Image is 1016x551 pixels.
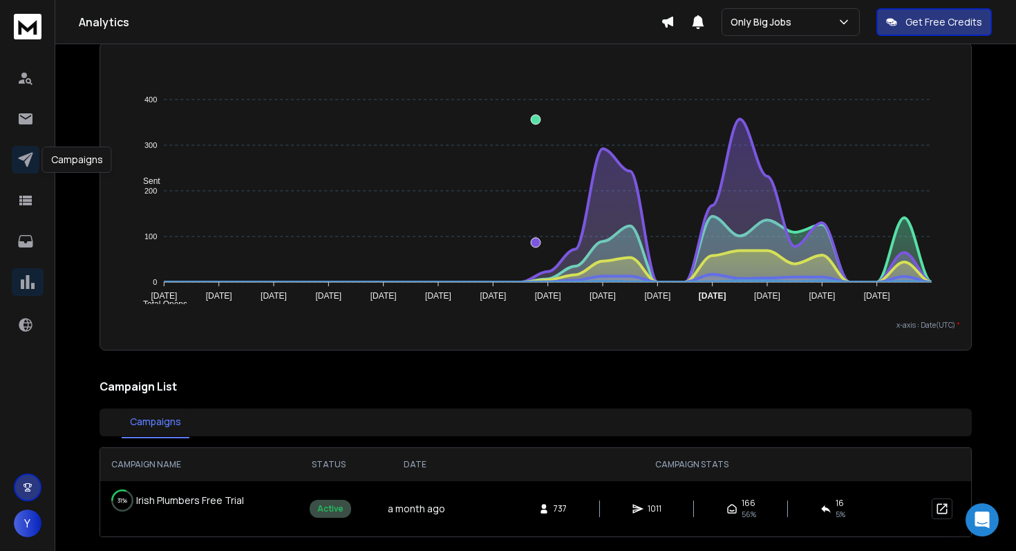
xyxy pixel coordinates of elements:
[367,481,463,536] td: a month ago
[315,291,341,301] tspan: [DATE]
[554,503,567,514] span: 737
[463,448,921,481] th: CAMPAIGN STATS
[206,291,232,301] tspan: [DATE]
[836,509,845,520] span: 5 %
[79,14,661,30] h1: Analytics
[100,448,291,481] th: CAMPAIGN NAME
[754,291,780,301] tspan: [DATE]
[370,291,397,301] tspan: [DATE]
[648,503,661,514] span: 1011
[699,291,726,301] tspan: [DATE]
[864,291,890,301] tspan: [DATE]
[367,448,463,481] th: DATE
[836,498,844,509] span: 16
[42,147,112,173] div: Campaigns
[966,503,999,536] div: Open Intercom Messenger
[742,509,756,520] span: 56 %
[111,320,960,330] p: x-axis : Date(UTC)
[480,291,506,301] tspan: [DATE]
[310,500,351,518] div: Active
[117,494,127,507] p: 31 %
[291,448,367,481] th: STATUS
[590,291,616,301] tspan: [DATE]
[133,299,187,309] span: Total Opens
[153,278,157,286] tspan: 0
[144,141,157,149] tspan: 300
[14,510,41,537] button: Y
[645,291,671,301] tspan: [DATE]
[425,291,451,301] tspan: [DATE]
[809,291,836,301] tspan: [DATE]
[100,378,972,395] h2: Campaign List
[151,291,177,301] tspan: [DATE]
[14,14,41,39] img: logo
[876,8,992,36] button: Get Free Credits
[742,498,755,509] span: 166
[261,291,287,301] tspan: [DATE]
[133,176,160,186] span: Sent
[731,15,797,29] p: Only Big Jobs
[122,407,189,438] button: Campaigns
[100,481,291,520] td: Irish Plumbers Free Trial
[144,187,157,195] tspan: 200
[144,95,157,104] tspan: 400
[535,291,561,301] tspan: [DATE]
[905,15,982,29] p: Get Free Credits
[144,232,157,241] tspan: 100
